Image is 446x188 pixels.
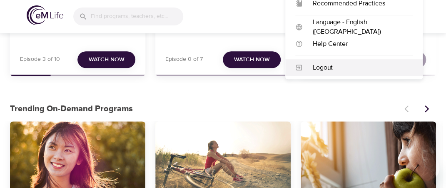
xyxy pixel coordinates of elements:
p: Episode 3 of 10 [20,55,60,64]
span: Watch Now [234,55,270,65]
p: Trending On-Demand Programs [10,103,399,115]
img: logo [27,5,63,25]
button: Next items [418,100,436,118]
div: Logout [303,63,413,73]
input: Find programs, teachers, etc... [91,8,183,25]
div: Language - English ([GEOGRAPHIC_DATA]) [303,18,413,37]
button: Watch Now [223,51,281,68]
button: Watch Now [77,51,135,68]
p: Episode 0 of 7 [165,55,203,64]
iframe: Button to launch messaging window [413,155,439,181]
div: Help Center [303,39,413,49]
span: Watch Now [89,55,125,65]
